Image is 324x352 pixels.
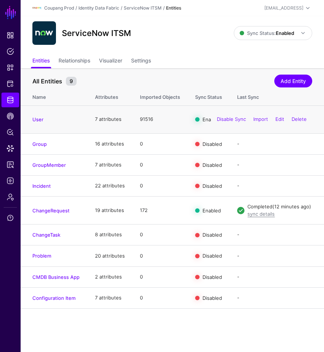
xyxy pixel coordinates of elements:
a: Visualizer [99,54,122,68]
app-datasources-item-entities-syncstatus: - [237,141,239,147]
div: Completed (12 minutes ago) [247,203,312,211]
a: Dashboard [1,28,19,43]
span: Policies [7,48,14,55]
span: Data Lens [7,145,14,152]
a: Access Reporting [1,157,19,172]
a: Identity Data Fabric [78,5,119,11]
td: 22 attributes [88,175,133,196]
a: GroupMember [32,162,66,168]
td: 0 [133,133,188,154]
td: 0 [133,154,188,175]
th: Name [21,86,88,105]
a: Snippets [1,60,19,75]
img: svg+xml;base64,PHN2ZyB3aWR0aD0iNjQiIGhlaWdodD0iNjQiIHZpZXdCb3g9IjAgMCA2NCA2NCIgZmlsbD0ibm9uZSIgeG... [32,21,56,45]
app-datasources-item-entities-syncstatus: - [237,162,239,168]
span: Enabled [202,207,221,213]
span: Sync Status: [240,30,294,36]
span: Disabled [202,162,222,168]
td: 7 attributes [88,105,133,133]
a: Policy Lens [1,125,19,140]
a: Protected Systems [1,76,19,91]
span: Disabled [202,253,222,259]
td: 0 [133,225,188,245]
span: Dashboard [7,32,14,39]
div: / [162,5,166,11]
span: Identity Data Fabric [7,96,14,104]
app-datasources-item-entities-syncstatus: - [237,295,239,301]
span: Disabled [202,141,222,147]
span: Enabled [202,116,221,122]
span: Disabled [202,232,222,238]
a: Import [253,116,268,122]
a: CAEP Hub [1,109,19,123]
td: 0 [133,266,188,287]
a: Delete [292,116,307,122]
span: Disabled [202,183,222,189]
a: Logs [1,173,19,188]
a: CMDB Business App [32,274,80,280]
strong: Entities [166,5,181,11]
a: Coupang Prod [44,5,74,11]
span: Snippets [7,64,14,71]
a: Disable Sync [217,116,246,122]
a: Add Entity [274,75,312,87]
th: Imported Objects [133,86,188,105]
span: Disabled [202,295,222,301]
span: Policy Lens [7,129,14,136]
a: Settings [131,54,151,68]
app-datasources-item-entities-syncstatus: - [237,231,239,237]
td: 19 attributes [88,197,133,225]
a: Policies [1,44,19,59]
a: Problem [32,253,51,259]
app-datasources-item-entities-syncstatus: - [237,274,239,280]
a: Incident [32,183,51,189]
span: Disabled [202,274,222,280]
span: CAEP Hub [7,112,14,120]
a: sync details [247,211,275,217]
a: Relationships [59,54,90,68]
a: Admin [1,190,19,204]
span: Support [7,214,14,222]
td: 172 [133,197,188,225]
a: SGNL [4,4,17,21]
a: Group [32,141,47,147]
a: ChangeTask [32,232,60,238]
div: [EMAIL_ADDRESS] [264,5,303,11]
a: ServiceNow ITSM [124,5,162,11]
span: Protected Systems [7,80,14,87]
th: Last Sync [230,86,324,105]
a: Edit [275,116,284,122]
td: 0 [133,175,188,196]
a: User [32,116,43,122]
a: Entities [32,54,50,68]
app-datasources-item-entities-syncstatus: - [237,253,239,259]
span: Logs [7,177,14,184]
td: 20 attributes [88,245,133,266]
a: Data Lens [1,141,19,156]
app-datasources-item-entities-syncstatus: - [237,183,239,188]
th: Attributes [88,86,133,105]
td: 2 attributes [88,266,133,287]
span: Access Reporting [7,161,14,168]
td: 16 attributes [88,133,133,154]
td: 7 attributes [88,287,133,308]
div: / [74,5,78,11]
span: All Entities [31,77,64,86]
td: 7 attributes [88,154,133,175]
td: 0 [133,287,188,308]
a: ChangeRequest [32,208,70,213]
a: Configuration Item [32,295,75,301]
span: Admin [7,193,14,201]
a: Identity Data Fabric [1,93,19,107]
td: 91516 [133,105,188,133]
img: svg+xml;base64,PHN2ZyBpZD0iTG9nbyIgeG1sbnM9Imh0dHA6Ly93d3cudzMub3JnLzIwMDAvc3ZnIiB3aWR0aD0iMTIxLj... [32,4,41,12]
strong: Enabled [276,30,294,36]
th: Sync Status [188,86,230,105]
small: 9 [66,77,77,86]
h2: ServiceNow ITSM [62,28,131,38]
div: / [119,5,124,11]
td: 8 attributes [88,225,133,245]
td: 0 [133,245,188,266]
